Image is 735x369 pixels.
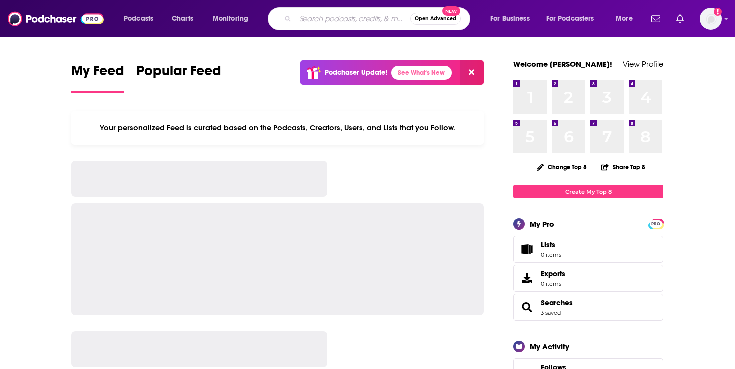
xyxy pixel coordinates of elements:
a: My Feed [71,62,124,93]
button: Open AdvancedNew [410,13,461,25]
span: Logged in as DoraMarie4 [700,8,722,30]
span: Lists [517,242,537,256]
a: Show notifications dropdown [672,10,688,27]
img: Podchaser - Follow, Share and Rate Podcasts [8,9,104,28]
div: Your personalized Feed is curated based on the Podcasts, Creators, Users, and Lists that you Follow. [71,111,484,145]
span: Exports [541,269,565,278]
button: Share Top 8 [601,157,646,177]
svg: Add a profile image [714,8,722,16]
span: 0 items [541,280,565,287]
span: Lists [541,240,555,249]
a: Searches [541,298,573,307]
span: Open Advanced [415,16,456,21]
button: open menu [540,11,609,27]
button: open menu [206,11,261,27]
span: My Feed [71,62,124,85]
span: Podcasts [124,12,153,26]
a: Create My Top 8 [513,185,663,198]
input: Search podcasts, credits, & more... [295,11,410,27]
a: Show notifications dropdown [647,10,664,27]
a: Lists [513,236,663,263]
a: Charts [165,11,199,27]
span: New [442,6,460,16]
img: User Profile [700,8,722,30]
span: Lists [541,240,561,249]
span: PRO [650,220,662,228]
p: Podchaser Update! [325,68,387,77]
a: Welcome [PERSON_NAME]! [513,59,612,69]
a: See What's New [391,66,452,80]
button: Show profile menu [700,8,722,30]
div: My Pro [530,219,554,229]
button: open menu [609,11,645,27]
span: Charts [172,12,193,26]
span: More [616,12,633,26]
span: Popular Feed [136,62,221,85]
a: Searches [517,300,537,314]
button: Change Top 8 [531,161,593,173]
button: open menu [117,11,166,27]
button: open menu [483,11,542,27]
a: PRO [650,220,662,227]
span: Exports [517,271,537,285]
span: Monitoring [213,12,248,26]
a: View Profile [623,59,663,69]
span: 0 items [541,251,561,258]
span: For Podcasters [546,12,594,26]
span: Searches [513,294,663,321]
div: My Activity [530,342,569,351]
a: 3 saved [541,309,561,316]
span: For Business [490,12,530,26]
a: Exports [513,265,663,292]
div: Search podcasts, credits, & more... [277,7,480,30]
a: Popular Feed [136,62,221,93]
